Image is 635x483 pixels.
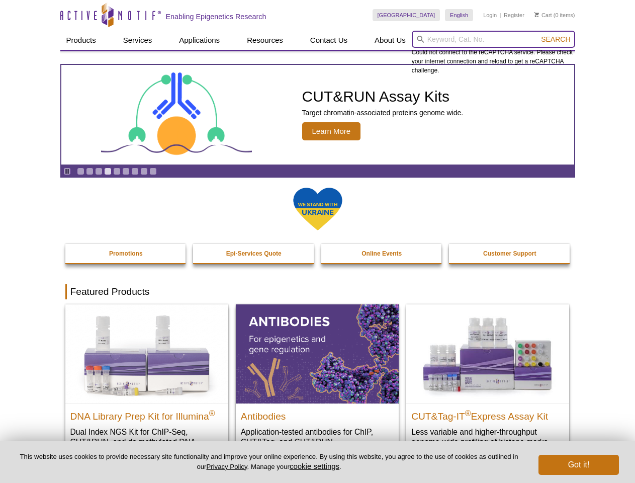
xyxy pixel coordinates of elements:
[321,244,443,263] a: Online Events
[406,304,569,403] img: CUT&Tag-IT® Express Assay Kit
[373,9,440,21] a: [GEOGRAPHIC_DATA]
[65,304,228,403] img: DNA Library Prep Kit for Illumina
[113,168,121,175] a: Go to slide 5
[122,168,130,175] a: Go to slide 6
[226,250,282,257] strong: Epi-Services Quote
[411,427,564,447] p: Less variable and higher-throughput genome-wide profiling of histone marks​.
[131,168,139,175] a: Go to slide 7
[241,31,289,50] a: Resources
[538,455,619,475] button: Got it!
[65,304,228,467] a: DNA Library Prep Kit for Illumina DNA Library Prep Kit for Illumina® Dual Index NGS Kit for ChIP-...
[166,12,266,21] h2: Enabling Epigenetics Research
[302,89,464,104] h2: CUT&RUN Assay Kits
[361,250,402,257] strong: Online Events
[70,407,223,422] h2: DNA Library Prep Kit for Illumina
[70,427,223,457] p: Dual Index NGS Kit for ChIP-Seq, CUT&RUN, and ds methylated DNA assays.
[60,31,102,50] a: Products
[483,250,536,257] strong: Customer Support
[302,122,361,140] span: Learn More
[86,168,94,175] a: Go to slide 2
[173,31,226,50] a: Applications
[206,463,247,470] a: Privacy Policy
[109,250,143,257] strong: Promotions
[241,407,394,422] h2: Antibodies
[445,9,473,21] a: English
[95,168,103,175] a: Go to slide 3
[449,244,571,263] a: Customer Support
[104,168,112,175] a: Go to slide 4
[483,12,497,19] a: Login
[290,462,339,470] button: cookie settings
[541,35,570,43] span: Search
[61,65,574,165] a: CUT&RUN Assay Kits CUT&RUN Assay Kits Target chromatin-associated proteins genome wide. Learn More
[534,9,575,21] li: (0 items)
[406,304,569,457] a: CUT&Tag-IT® Express Assay Kit CUT&Tag-IT®Express Assay Kit Less variable and higher-throughput ge...
[412,31,575,75] div: Could not connect to the reCAPTCHA service. Please check your internet connection and reload to g...
[149,168,157,175] a: Go to slide 9
[236,304,399,457] a: All Antibodies Antibodies Application-tested antibodies for ChIP, CUT&Tag, and CUT&RUN.
[465,409,471,417] sup: ®
[16,452,522,471] p: This website uses cookies to provide necessary site functionality and improve your online experie...
[140,168,148,175] a: Go to slide 8
[504,12,524,19] a: Register
[369,31,412,50] a: About Us
[534,12,552,19] a: Cart
[302,108,464,117] p: Target chromatin-associated proteins genome wide.
[411,407,564,422] h2: CUT&Tag-IT Express Assay Kit
[193,244,315,263] a: Epi-Services Quote
[534,12,539,17] img: Your Cart
[304,31,353,50] a: Contact Us
[117,31,158,50] a: Services
[101,69,252,161] img: CUT&RUN Assay Kits
[63,168,71,175] a: Toggle autoplay
[77,168,84,175] a: Go to slide 1
[241,427,394,447] p: Application-tested antibodies for ChIP, CUT&Tag, and CUT&RUN.
[538,35,573,44] button: Search
[236,304,399,403] img: All Antibodies
[209,409,215,417] sup: ®
[500,9,501,21] li: |
[412,31,575,48] input: Keyword, Cat. No.
[65,244,187,263] a: Promotions
[293,187,343,231] img: We Stand With Ukraine
[61,65,574,165] article: CUT&RUN Assay Kits
[65,284,570,299] h2: Featured Products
